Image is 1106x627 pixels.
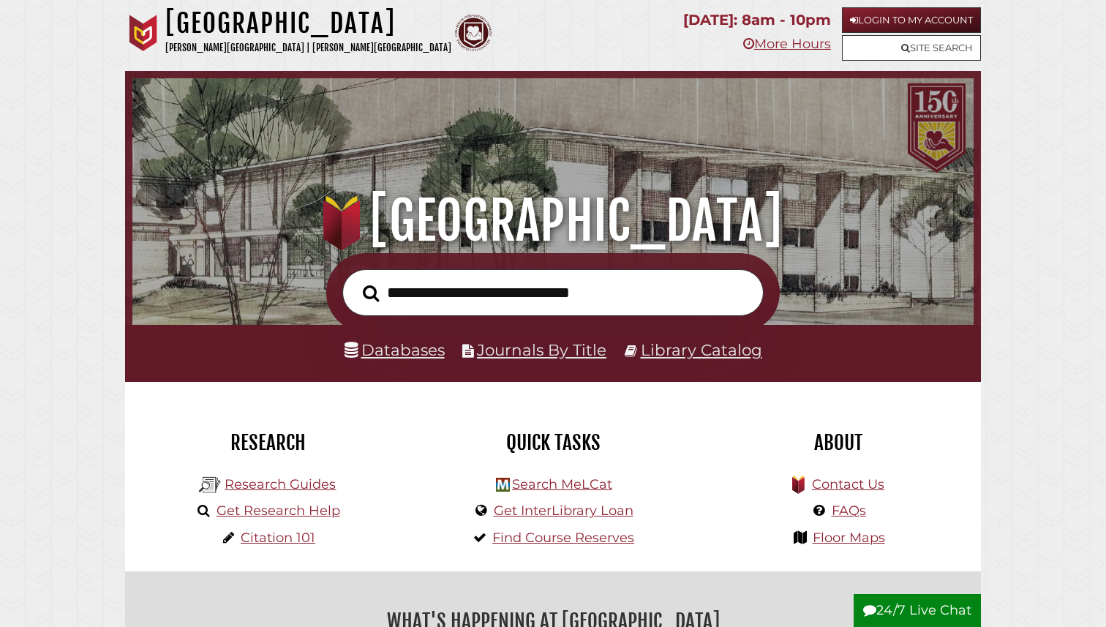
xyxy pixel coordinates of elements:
a: Site Search [842,35,981,61]
h1: [GEOGRAPHIC_DATA] [165,7,451,40]
a: Login to My Account [842,7,981,33]
a: Find Course Reserves [492,530,634,546]
a: Journals By Title [477,340,606,359]
a: Get Research Help [217,503,340,519]
h2: Research [136,430,399,455]
a: Research Guides [225,476,336,492]
h2: About [707,430,970,455]
a: Citation 101 [241,530,315,546]
i: Search [363,284,379,301]
img: Hekman Library Logo [496,478,510,492]
p: [PERSON_NAME][GEOGRAPHIC_DATA] | [PERSON_NAME][GEOGRAPHIC_DATA] [165,40,451,56]
a: More Hours [743,36,831,52]
a: Databases [345,340,445,359]
a: Floor Maps [813,530,885,546]
button: Search [355,281,386,307]
p: [DATE]: 8am - 10pm [683,7,831,33]
h2: Quick Tasks [421,430,685,455]
img: Calvin Theological Seminary [455,15,492,51]
a: FAQs [832,503,866,519]
a: Get InterLibrary Loan [494,503,633,519]
img: Hekman Library Logo [199,474,221,496]
h1: [GEOGRAPHIC_DATA] [149,189,958,253]
img: Calvin University [125,15,162,51]
a: Contact Us [812,476,884,492]
a: Library Catalog [641,340,762,359]
a: Search MeLCat [512,476,612,492]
